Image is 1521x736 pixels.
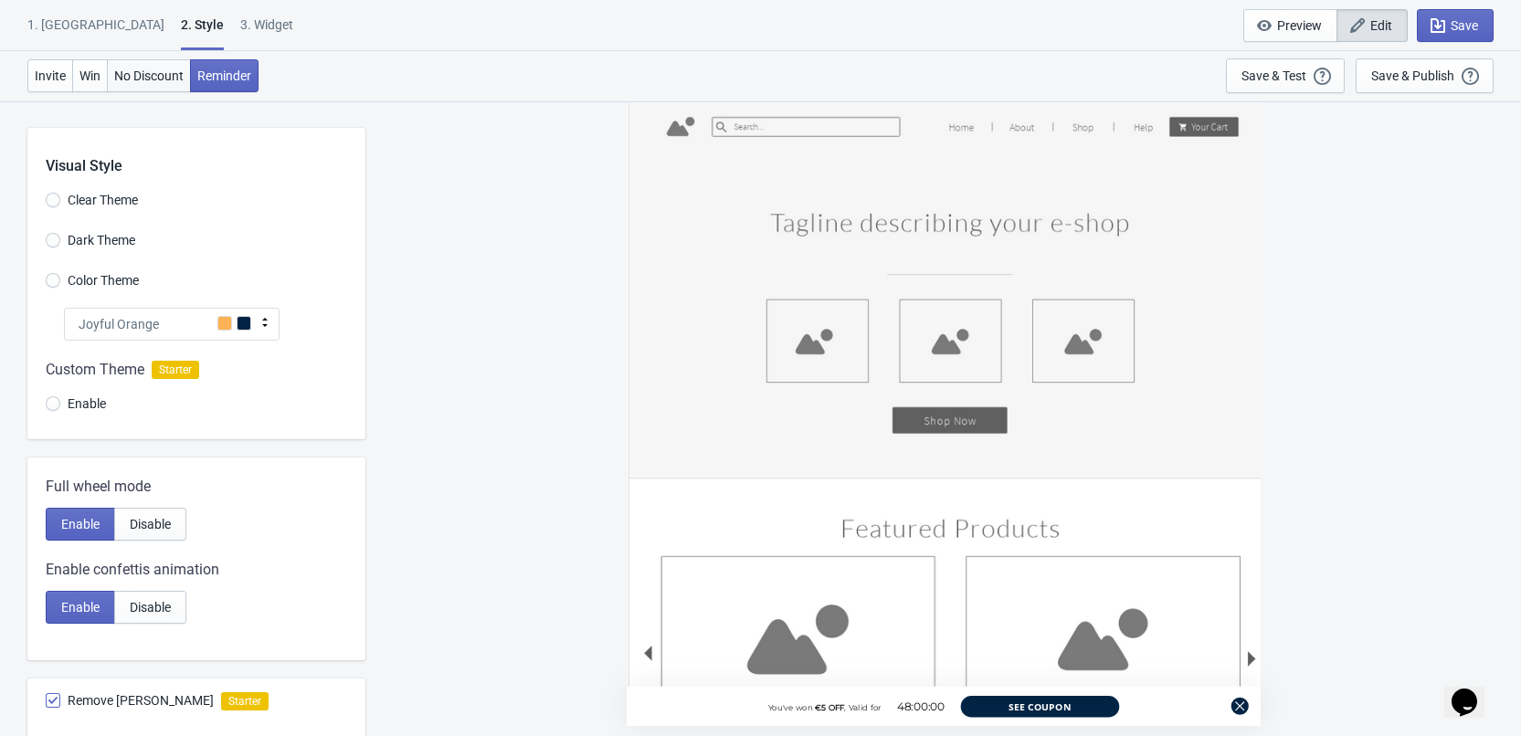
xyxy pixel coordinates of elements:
span: Enable [61,517,100,531]
span: €5 OFF [815,702,844,712]
button: Reminder [190,59,259,92]
div: Save & Publish [1371,68,1454,83]
span: Full wheel mode [46,476,151,498]
span: Dark Theme [68,231,135,249]
span: Joyful Orange [79,315,159,333]
div: 2 . Style [181,16,224,50]
button: See Coupon [960,696,1119,717]
button: Disable [114,508,186,541]
button: Edit [1336,9,1408,42]
span: Enable [61,600,100,615]
span: Save [1451,18,1478,33]
span: Enable confettis animation [46,559,219,581]
span: Preview [1277,18,1322,33]
span: Clear Theme [68,191,138,209]
iframe: chat widget [1444,663,1503,718]
button: Invite [27,59,73,92]
span: Disable [130,600,171,615]
span: Color Theme [68,271,139,289]
button: Win [72,59,108,92]
span: No Discount [114,68,184,83]
button: Save & Publish [1356,58,1494,93]
span: Edit [1370,18,1392,33]
span: Win [79,68,100,83]
button: Enable [46,591,115,624]
div: 48:00:00 [881,698,960,714]
button: Enable [46,508,115,541]
div: 3. Widget [240,16,293,47]
span: You've won [768,702,813,712]
div: Visual Style [46,128,365,177]
button: Save [1417,9,1494,42]
i: Starter [221,692,269,710]
div: Save & Test [1241,68,1306,83]
span: , Valid for [844,702,881,712]
button: Preview [1243,9,1337,42]
button: Disable [114,591,186,624]
span: Disable [130,517,171,531]
span: Reminder [197,68,251,83]
button: Save & Test [1226,58,1345,93]
span: Invite [35,68,66,83]
span: Remove [PERSON_NAME] [68,691,214,710]
button: No Discount [107,59,191,92]
div: 1. [GEOGRAPHIC_DATA] [27,16,164,47]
